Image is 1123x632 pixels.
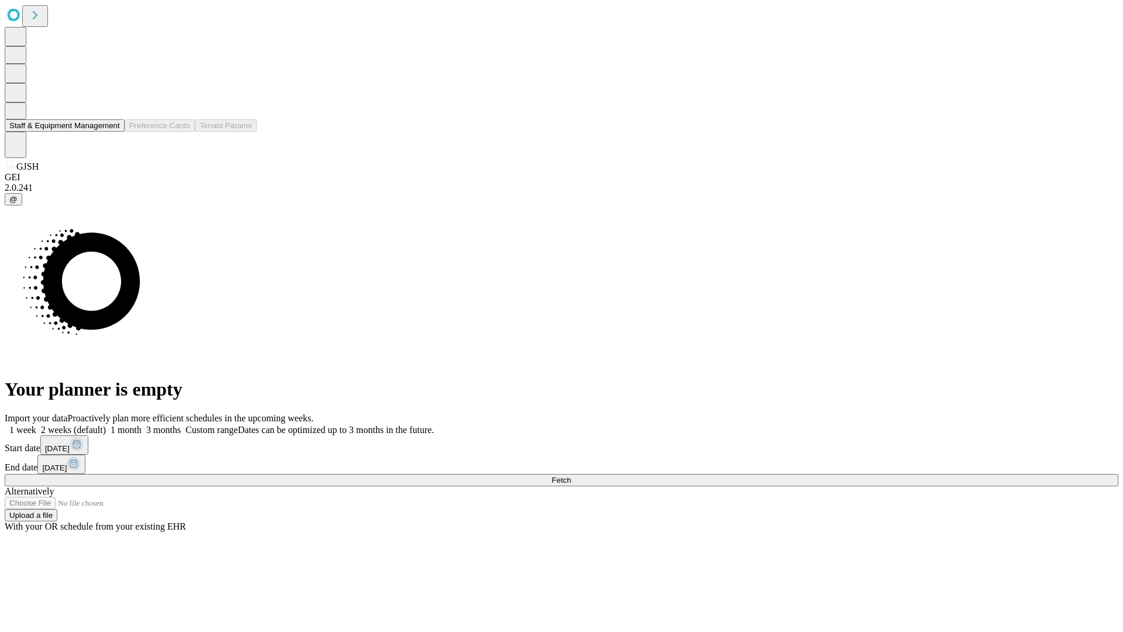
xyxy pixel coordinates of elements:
span: With your OR schedule from your existing EHR [5,521,186,531]
div: End date [5,455,1118,474]
button: Fetch [5,474,1118,486]
div: Start date [5,435,1118,455]
button: Tenant Params [195,119,257,132]
div: 2.0.241 [5,183,1118,193]
span: 2 weeks (default) [41,425,106,435]
span: Import your data [5,413,68,423]
button: Upload a file [5,509,57,521]
span: Fetch [552,476,571,485]
span: Alternatively [5,486,54,496]
button: Staff & Equipment Management [5,119,125,132]
span: [DATE] [45,444,70,453]
button: [DATE] [37,455,85,474]
span: [DATE] [42,463,67,472]
span: GJSH [16,162,39,171]
span: 1 week [9,425,36,435]
h1: Your planner is empty [5,379,1118,400]
span: @ [9,195,18,204]
button: Preference Cards [125,119,195,132]
span: Proactively plan more efficient schedules in the upcoming weeks. [68,413,314,423]
span: Custom range [185,425,237,435]
div: GEI [5,172,1118,183]
span: 1 month [111,425,142,435]
button: @ [5,193,22,205]
span: 3 months [146,425,181,435]
span: Dates can be optimized up to 3 months in the future. [238,425,434,435]
button: [DATE] [40,435,88,455]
